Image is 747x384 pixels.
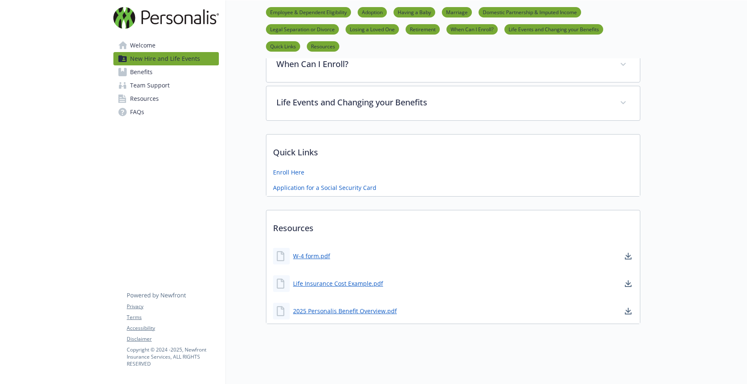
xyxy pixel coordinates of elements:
[113,79,219,92] a: Team Support
[266,42,300,50] a: Quick Links
[273,168,304,177] a: Enroll Here
[623,251,633,261] a: download document
[266,8,351,16] a: Employee & Dependent Eligibility
[394,8,435,16] a: Having a Baby
[113,92,219,105] a: Resources
[266,25,339,33] a: Legal Separation or Divorce
[479,8,581,16] a: Domestic Partnership & Imputed Income
[130,105,144,119] span: FAQs
[266,135,640,165] p: Quick Links
[623,279,633,289] a: download document
[130,52,200,65] span: New Hire and Life Events
[130,65,153,79] span: Benefits
[266,48,640,82] div: When Can I Enroll?
[276,96,610,109] p: Life Events and Changing your Benefits
[127,335,218,343] a: Disclaimer
[127,303,218,310] a: Privacy
[623,306,633,316] a: download document
[442,8,472,16] a: Marriage
[346,25,399,33] a: Losing a Loved One
[113,52,219,65] a: New Hire and Life Events
[273,183,376,192] a: Application for a Social Security Card
[293,252,330,260] a: W-4 form.pdf
[130,92,159,105] span: Resources
[113,105,219,119] a: FAQs
[293,279,383,288] a: Life Insurance Cost Example.pdf
[266,210,640,241] p: Resources
[307,42,339,50] a: Resources
[130,39,155,52] span: Welcome
[446,25,498,33] a: When Can I Enroll?
[130,79,170,92] span: Team Support
[127,314,218,321] a: Terms
[266,86,640,120] div: Life Events and Changing your Benefits
[113,65,219,79] a: Benefits
[127,346,218,367] p: Copyright © 2024 - 2025 , Newfront Insurance Services, ALL RIGHTS RESERVED
[276,58,610,70] p: When Can I Enroll?
[358,8,387,16] a: Adoption
[113,39,219,52] a: Welcome
[406,25,440,33] a: Retirement
[293,307,397,315] a: 2025 Personalis Benefit Overview.pdf
[127,324,218,332] a: Accessibility
[504,25,603,33] a: Life Events and Changing your Benefits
